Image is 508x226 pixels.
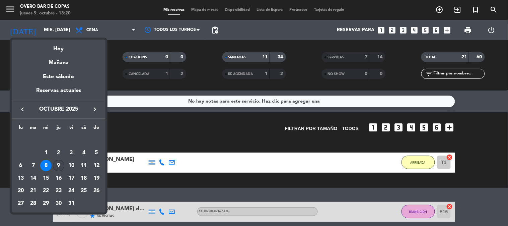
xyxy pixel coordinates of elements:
[53,185,64,196] div: 23
[14,159,27,172] td: 6 de octubre de 2025
[14,134,103,147] td: OCT.
[89,105,101,114] button: keyboard_arrow_right
[12,53,105,67] div: Mañana
[78,185,89,196] div: 25
[66,198,77,209] div: 31
[78,147,90,159] td: 4 de octubre de 2025
[52,172,65,185] td: 16 de octubre de 2025
[15,160,26,171] div: 6
[12,40,105,53] div: Hoy
[28,198,39,209] div: 28
[90,147,103,159] td: 5 de octubre de 2025
[15,173,26,184] div: 13
[14,172,27,185] td: 13 de octubre de 2025
[65,197,78,210] td: 31 de octubre de 2025
[90,124,103,134] th: domingo
[18,105,26,113] i: keyboard_arrow_left
[40,184,52,197] td: 22 de octubre de 2025
[90,184,103,197] td: 26 de octubre de 2025
[40,124,52,134] th: miércoles
[14,197,27,210] td: 27 de octubre de 2025
[15,185,26,196] div: 20
[65,159,78,172] td: 10 de octubre de 2025
[91,147,102,159] div: 5
[40,160,52,171] div: 8
[78,173,89,184] div: 18
[52,197,65,210] td: 30 de octubre de 2025
[65,147,78,159] td: 3 de octubre de 2025
[90,172,103,185] td: 19 de octubre de 2025
[52,147,65,159] td: 2 de octubre de 2025
[40,147,52,159] div: 1
[16,105,28,114] button: keyboard_arrow_left
[53,160,64,171] div: 9
[91,105,99,113] i: keyboard_arrow_right
[14,124,27,134] th: lunes
[28,173,39,184] div: 14
[65,124,78,134] th: viernes
[27,124,40,134] th: martes
[14,184,27,197] td: 20 de octubre de 2025
[40,173,52,184] div: 15
[28,160,39,171] div: 7
[91,160,102,171] div: 12
[52,159,65,172] td: 9 de octubre de 2025
[40,197,52,210] td: 29 de octubre de 2025
[40,198,52,209] div: 29
[27,197,40,210] td: 28 de octubre de 2025
[28,185,39,196] div: 21
[91,185,102,196] div: 26
[78,124,90,134] th: sábado
[78,160,89,171] div: 11
[65,172,78,185] td: 17 de octubre de 2025
[78,159,90,172] td: 11 de octubre de 2025
[78,147,89,159] div: 4
[12,67,105,86] div: Este sábado
[27,159,40,172] td: 7 de octubre de 2025
[66,147,77,159] div: 3
[15,198,26,209] div: 27
[91,173,102,184] div: 19
[52,184,65,197] td: 23 de octubre de 2025
[78,172,90,185] td: 18 de octubre de 2025
[66,185,77,196] div: 24
[78,184,90,197] td: 25 de octubre de 2025
[40,147,52,159] td: 1 de octubre de 2025
[66,173,77,184] div: 17
[66,160,77,171] div: 10
[90,159,103,172] td: 12 de octubre de 2025
[65,184,78,197] td: 24 de octubre de 2025
[53,198,64,209] div: 30
[53,147,64,159] div: 2
[27,184,40,197] td: 21 de octubre de 2025
[12,86,105,100] div: Reservas actuales
[52,124,65,134] th: jueves
[27,172,40,185] td: 14 de octubre de 2025
[40,185,52,196] div: 22
[40,172,52,185] td: 15 de octubre de 2025
[53,173,64,184] div: 16
[28,105,89,114] span: octubre 2025
[40,159,52,172] td: 8 de octubre de 2025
